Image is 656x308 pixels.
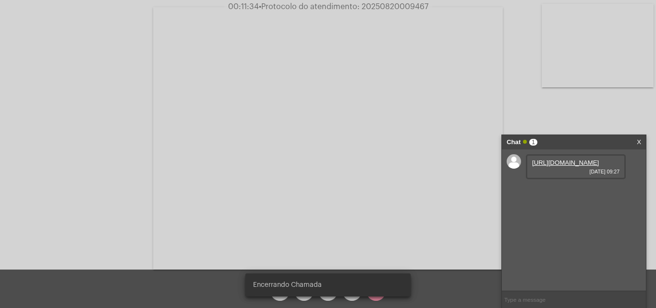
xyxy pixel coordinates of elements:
[532,159,599,166] a: [URL][DOMAIN_NAME]
[532,169,620,174] span: [DATE] 09:27
[228,3,259,11] span: 00:11:34
[259,3,261,11] span: •
[637,135,641,149] a: X
[259,3,428,11] span: Protocolo do atendimento: 20250820009467
[523,140,527,144] span: Online
[507,135,521,149] strong: Chat
[253,280,322,290] span: Encerrando Chamada
[502,291,646,308] input: Type a message
[529,139,537,146] span: 1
